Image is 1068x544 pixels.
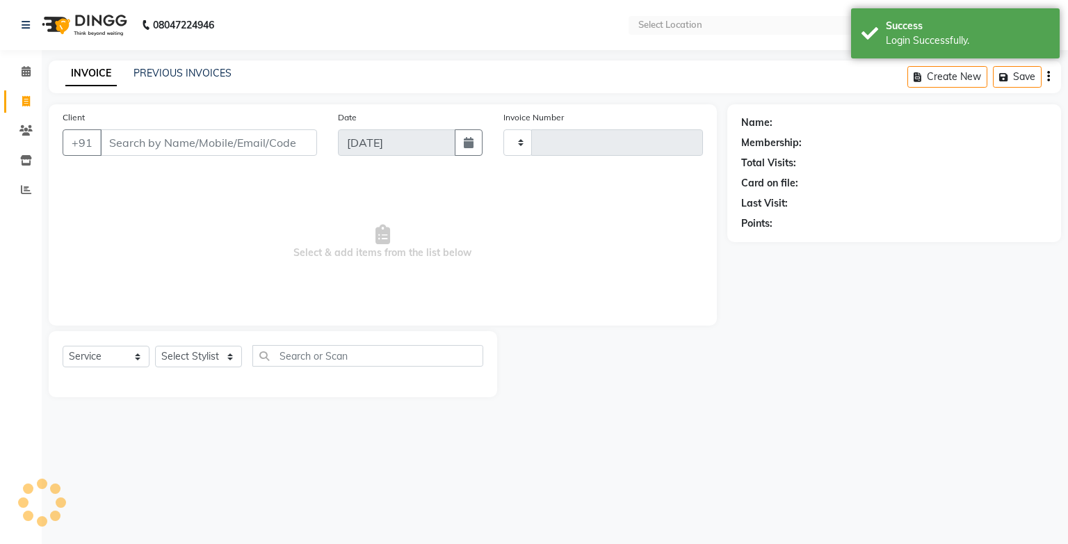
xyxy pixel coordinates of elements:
[741,196,788,211] div: Last Visit:
[63,173,703,312] span: Select & add items from the list below
[153,6,214,45] b: 08047224946
[741,115,772,130] div: Name:
[886,33,1049,48] div: Login Successfully.
[338,111,357,124] label: Date
[741,136,802,150] div: Membership:
[63,129,102,156] button: +91
[133,67,232,79] a: PREVIOUS INVOICES
[886,19,1049,33] div: Success
[741,176,798,191] div: Card on file:
[503,111,564,124] label: Invoice Number
[252,345,483,367] input: Search or Scan
[741,156,796,170] div: Total Visits:
[65,61,117,86] a: INVOICE
[638,18,702,32] div: Select Location
[741,216,772,231] div: Points:
[100,129,317,156] input: Search by Name/Mobile/Email/Code
[35,6,131,45] img: logo
[993,66,1042,88] button: Save
[63,111,85,124] label: Client
[907,66,987,88] button: Create New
